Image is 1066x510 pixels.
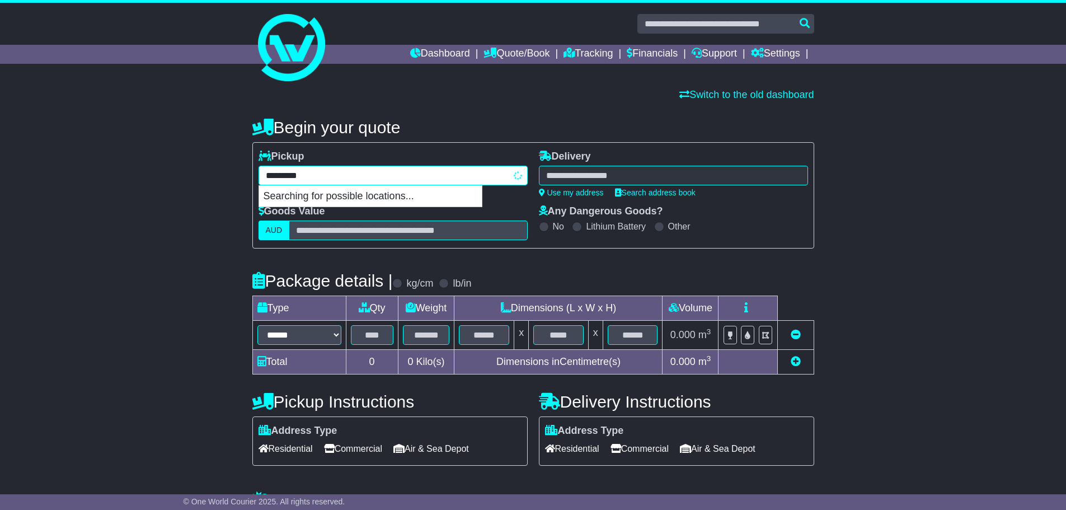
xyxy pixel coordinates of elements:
[252,491,814,509] h4: Warranty & Insurance
[586,221,646,232] label: Lithium Battery
[692,45,737,64] a: Support
[259,425,337,437] label: Address Type
[698,356,711,367] span: m
[454,350,663,375] td: Dimensions in Centimetre(s)
[514,321,529,350] td: x
[670,356,696,367] span: 0.000
[627,45,678,64] a: Financials
[252,350,346,375] td: Total
[259,166,528,185] typeahead: Please provide city
[539,205,663,218] label: Any Dangerous Goods?
[346,350,398,375] td: 0
[539,392,814,411] h4: Delivery Instructions
[611,440,669,457] span: Commercial
[563,45,613,64] a: Tracking
[680,440,755,457] span: Air & Sea Depot
[324,440,382,457] span: Commercial
[259,151,304,163] label: Pickup
[707,354,711,363] sup: 3
[553,221,564,232] label: No
[615,188,696,197] a: Search address book
[539,151,591,163] label: Delivery
[668,221,691,232] label: Other
[252,272,393,290] h4: Package details |
[545,425,624,437] label: Address Type
[670,329,696,340] span: 0.000
[406,278,433,290] label: kg/cm
[751,45,800,64] a: Settings
[791,329,801,340] a: Remove this item
[259,221,290,240] label: AUD
[252,392,528,411] h4: Pickup Instructions
[707,327,711,336] sup: 3
[398,350,454,375] td: Kilo(s)
[184,497,345,506] span: © One World Courier 2025. All rights reserved.
[454,296,663,321] td: Dimensions (L x W x H)
[698,329,711,340] span: m
[410,45,470,64] a: Dashboard
[407,356,413,367] span: 0
[539,188,604,197] a: Use my address
[453,278,471,290] label: lb/in
[259,440,313,457] span: Residential
[398,296,454,321] td: Weight
[588,321,603,350] td: x
[259,186,482,207] p: Searching for possible locations...
[252,296,346,321] td: Type
[346,296,398,321] td: Qty
[259,205,325,218] label: Goods Value
[252,118,814,137] h4: Begin your quote
[791,356,801,367] a: Add new item
[663,296,719,321] td: Volume
[483,45,550,64] a: Quote/Book
[393,440,469,457] span: Air & Sea Depot
[545,440,599,457] span: Residential
[679,89,814,100] a: Switch to the old dashboard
